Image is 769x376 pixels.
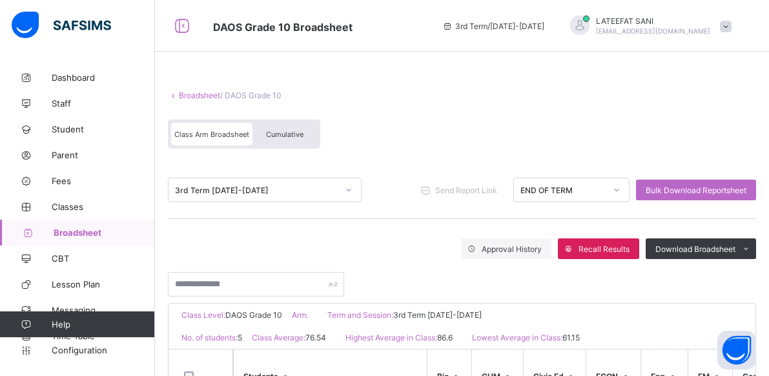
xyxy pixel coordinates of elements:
[596,16,710,26] span: LATEEFAT SANI
[52,345,154,355] span: Configuration
[579,244,630,254] span: Recall Results
[717,331,756,370] button: Open asap
[52,176,155,186] span: Fees
[52,98,155,109] span: Staff
[345,333,437,342] span: Highest Average in Class:
[238,333,242,342] span: 5
[393,310,482,320] span: 3rd Term [DATE]-[DATE]
[52,150,155,160] span: Parent
[562,333,580,342] span: 61.15
[655,244,735,254] span: Download Broadsheet
[292,310,308,320] span: Arm:
[482,244,542,254] span: Approval History
[557,16,738,37] div: LATEEFATSANI
[220,90,282,100] span: / DAOS Grade 10
[646,185,746,195] span: Bulk Download Reportsheet
[181,333,238,342] span: No. of students:
[437,333,453,342] span: 86.6
[305,333,326,342] span: 76.54
[52,124,155,134] span: Student
[435,185,497,195] span: Send Report Link
[181,310,225,320] span: Class Level:
[175,185,338,195] div: 3rd Term [DATE]-[DATE]
[52,253,155,264] span: CBT
[520,185,606,195] div: END OF TERM
[442,21,544,31] span: session/term information
[52,279,155,289] span: Lesson Plan
[52,202,155,212] span: Classes
[252,333,305,342] span: Class Average:
[225,310,282,320] span: DAOS Grade 10
[54,227,155,238] span: Broadsheet
[596,27,710,35] span: [EMAIL_ADDRESS][DOMAIN_NAME]
[52,305,155,315] span: Messaging
[266,130,303,139] span: Cumulative
[472,333,562,342] span: Lowest Average in Class:
[213,21,353,34] span: Class Arm Broadsheet
[174,130,249,139] span: Class Arm Broadsheet
[52,319,154,329] span: Help
[179,90,220,100] a: Broadsheet
[52,72,155,83] span: Dashboard
[327,310,393,320] span: Term and Session:
[12,12,111,39] img: safsims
